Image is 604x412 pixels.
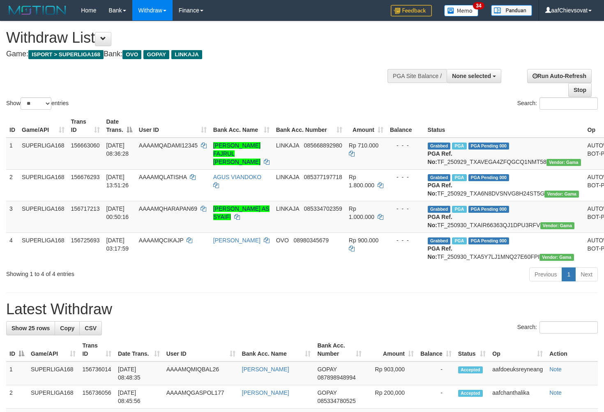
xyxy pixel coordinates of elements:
button: None selected [447,69,501,83]
span: CSV [85,325,97,331]
span: Marked by aafchhiseyha [452,143,466,150]
label: Search: [517,321,598,334]
h4: Game: Bank: [6,50,394,58]
span: Rp 900.000 [349,237,378,244]
a: Note [549,389,562,396]
span: [DATE] 13:51:26 [106,174,129,189]
a: Stop [568,83,592,97]
div: PGA Site Balance / [387,69,447,83]
span: Grabbed [428,206,451,213]
input: Search: [539,97,598,110]
span: Copy 087898948994 to clipboard [317,374,355,381]
th: Op: activate to sort column ascending [489,338,546,361]
th: Date Trans.: activate to sort column descending [103,114,136,138]
span: AAAAMQLATISHA [139,174,187,180]
span: None selected [452,73,491,79]
a: [PERSON_NAME] AS SYAIFI [213,205,270,220]
div: - - - [390,141,421,150]
b: PGA Ref. No: [428,245,452,260]
td: [DATE] 08:48:35 [115,361,163,385]
a: Previous [529,267,562,281]
a: [PERSON_NAME] [242,366,289,373]
th: Status: activate to sort column ascending [455,338,489,361]
span: Copy 085377197718 to clipboard [304,174,342,180]
span: AAAAMQADAMI12345 [139,142,198,149]
div: - - - [390,173,421,181]
h1: Latest Withdraw [6,301,598,318]
td: SUPERLIGA168 [28,361,79,385]
img: panduan.png [491,5,532,16]
span: Marked by aafsoycanthlai [452,174,466,181]
span: Rp 710.000 [349,142,378,149]
span: GOPAY [317,389,337,396]
a: 1 [562,267,576,281]
td: AAAAMQMIQBAL26 [163,361,239,385]
span: Accepted [458,390,483,397]
td: TF_250930_TXAIR66363QJ1DPU3RFV [424,201,584,232]
label: Show entries [6,97,69,110]
a: [PERSON_NAME] [242,389,289,396]
span: Grabbed [428,237,451,244]
a: AGUS VIANDOKO [213,174,261,180]
span: PGA Pending [468,237,509,244]
th: Bank Acc. Number: activate to sort column ascending [273,114,346,138]
th: ID: activate to sort column descending [6,338,28,361]
a: Show 25 rows [6,321,55,335]
span: LINKAJA [171,50,202,59]
span: 156725693 [71,237,100,244]
td: TF_250929_TXAVEGA4ZFQGCQ1NMT58 [424,138,584,170]
th: Game/API: activate to sort column ascending [18,114,68,138]
td: SUPERLIGA168 [18,138,68,170]
td: 1 [6,138,18,170]
span: Copy 085334780525 to clipboard [317,398,355,404]
th: Date Trans.: activate to sort column ascending [115,338,163,361]
span: AAAAMQHARAPAN69 [139,205,197,212]
span: ISPORT > SUPERLIGA168 [28,50,104,59]
a: Run Auto-Refresh [527,69,592,83]
span: Marked by aafnonsreyleab [452,206,466,213]
span: Rp 1.000.000 [349,205,374,220]
span: [DATE] 00:50:16 [106,205,129,220]
td: SUPERLIGA168 [28,385,79,409]
td: TF_250929_TXA6N8DVSNVG8H24ST5G [424,169,584,201]
td: 156736056 [79,385,115,409]
td: SUPERLIGA168 [18,201,68,232]
span: Vendor URL: https://trx31.1velocity.biz [544,191,579,198]
a: Next [575,267,598,281]
div: - - - [390,205,421,213]
td: TF_250930_TXA5Y7LJ1MNQ27E60FPI [424,232,584,264]
span: Copy 085668892980 to clipboard [304,142,342,149]
th: User ID: activate to sort column ascending [163,338,239,361]
span: PGA Pending [468,174,509,181]
span: LINKAJA [276,205,299,212]
span: GOPAY [317,366,337,373]
input: Search: [539,321,598,334]
div: - - - [390,236,421,244]
td: [DATE] 08:45:56 [115,385,163,409]
th: Bank Acc. Number: activate to sort column ascending [314,338,365,361]
td: 2 [6,385,28,409]
span: 156717213 [71,205,100,212]
span: Marked by aafnonsreyleab [452,237,466,244]
span: [DATE] 03:17:59 [106,237,129,252]
span: GOPAY [143,50,169,59]
th: Balance: activate to sort column ascending [417,338,455,361]
span: 34 [473,2,484,9]
span: Copy 085334702359 to clipboard [304,205,342,212]
th: Trans ID: activate to sort column ascending [79,338,115,361]
td: 4 [6,232,18,264]
th: Amount: activate to sort column ascending [346,114,387,138]
span: 156663060 [71,142,100,149]
td: aafdoeuksreyneang [489,361,546,385]
label: Search: [517,97,598,110]
th: Bank Acc. Name: activate to sort column ascending [239,338,314,361]
span: LINKAJA [276,142,299,149]
td: AAAAMQGASPOL177 [163,385,239,409]
th: Game/API: activate to sort column ascending [28,338,79,361]
th: Action [546,338,598,361]
span: OVO [122,50,141,59]
td: SUPERLIGA168 [18,169,68,201]
select: Showentries [21,97,51,110]
td: - [417,385,455,409]
th: ID [6,114,18,138]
